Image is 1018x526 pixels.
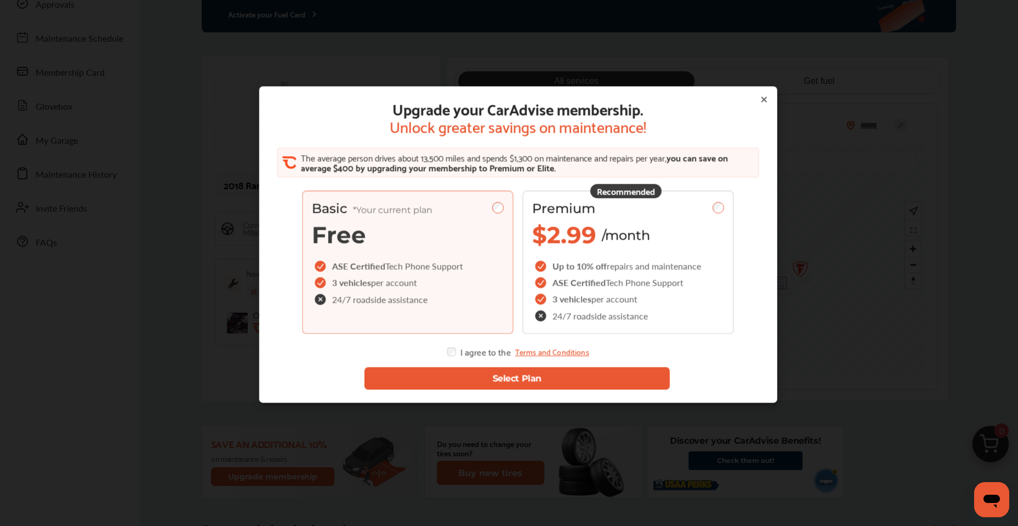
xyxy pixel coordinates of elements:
img: BasicBadge.31956f0b.svg [924,359,948,384]
span: Tech Phone Support [606,276,684,289]
span: Fleet Membership ID [69,113,172,124]
span: *Your current plan [353,205,433,215]
span: 3 vehicles [332,276,371,289]
span: 1 [540,366,548,380]
div: Recommended [590,184,662,198]
span: Tech Phone Support [385,259,463,272]
button: Select Plan [364,367,669,389]
span: Free [312,220,366,249]
span: 24/7 roadside assistance [553,312,648,320]
span: Unlock greater savings on maintenance! [390,117,646,134]
span: Premium [532,200,595,216]
span: $2.99 [532,220,596,249]
span: MEMBER [69,346,147,356]
img: checkIcon.6d469ec1.svg [315,277,328,288]
img: checkIcon.6d469ec1.svg [535,261,548,272]
span: ID:3176820 [69,124,122,136]
span: per account [592,292,638,305]
span: Basic [312,200,433,216]
span: Upgrade your CarAdvise membership. [390,99,646,117]
img: checkIcon.6d469ec1.svg [535,277,548,288]
span: [PERSON_NAME] [69,360,147,375]
span: VEHICLE [516,346,554,356]
img: check-cross-icon.c68f34ea.svg [315,293,328,305]
span: per account [371,276,417,289]
span: Since [DATE] [69,136,119,145]
img: check-cross-icon.c68f34ea.svg [535,310,548,321]
span: 3 vehicles [553,292,592,305]
img: BasicPremiumLogo.8d547ee0.svg [854,116,920,127]
img: CA_CheckIcon.cf4f08d4.svg [282,155,296,169]
span: BASIC [923,346,949,356]
span: you can save on average $400 by upgrading your membership to Premium or Elite. [300,150,727,174]
img: checkIcon.6d469ec1.svg [535,293,548,304]
span: Process as CarAdvise National Account through Auto Integrate. [PHONE_NUMBER] [69,503,949,522]
a: Terms and Conditions [515,347,589,356]
img: checkIcon.6d469ec1.svg [315,261,328,272]
span: repairs and maintenance [607,259,701,272]
span: Shop instructions [69,483,949,503]
img: phone-black.37208b07.svg [69,375,78,384]
span: ASE Certified [553,276,606,289]
iframe: Button to launch messaging window [974,482,1009,517]
span: ASE Certified [332,259,385,272]
span: /month [602,227,650,243]
span: The average person drives about 13,500 miles and spends $1,300 on maintenance and repairs per year, [300,150,666,165]
span: Up to 10% off [553,259,607,272]
div: I agree to the [447,347,589,356]
span: 24/7 roadside assistance [332,295,428,304]
img: car-basic.192fe7b4.svg [521,365,538,383]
